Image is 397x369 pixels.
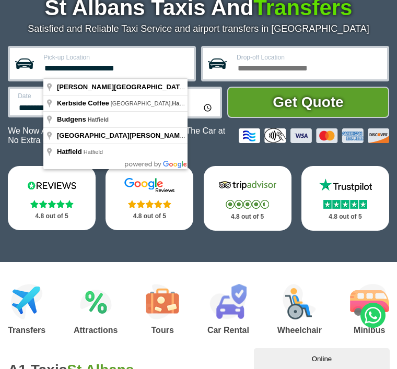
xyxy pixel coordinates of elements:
p: 4.8 out of 5 [117,210,182,223]
a: Reviews.io Stars 4.8 out of 5 [8,166,96,230]
iframe: chat widget [254,346,392,369]
label: Date [18,93,104,99]
h3: Tours [146,326,179,335]
img: Minibus [350,284,389,319]
span: Budgens [57,115,86,123]
span: Hatfield [172,100,193,106]
a: Tripadvisor Stars 4.8 out of 5 [204,166,291,231]
img: Attractions [80,284,112,319]
h3: Wheelchair [277,326,322,335]
img: Stars [323,200,367,209]
p: 4.8 out of 5 [313,210,378,223]
img: Stars [128,200,171,208]
span: Kerbside Coffee [57,99,109,107]
span: Hatfield [84,149,103,155]
span: [PERSON_NAME][GEOGRAPHIC_DATA] [57,83,186,91]
p: Satisfied and Reliable Taxi Service and airport transfers in [GEOGRAPHIC_DATA] [8,23,389,34]
h3: Attractions [74,326,118,335]
p: We Now Accept Card & Contactless Payment In [8,126,231,145]
span: [GEOGRAPHIC_DATA], [111,100,193,106]
img: Trustpilot [314,177,377,193]
p: 4.8 out of 5 [19,210,84,223]
span: Hatfield [57,148,82,156]
p: 4.8 out of 5 [215,210,280,223]
label: Pick-up Location [43,54,188,61]
img: Airport Transfers [11,284,43,319]
span: The Car at No Extra Charge. [8,126,225,145]
button: Get Quote [227,87,389,118]
h3: Car Rental [207,326,249,335]
span: Hatfield [88,116,109,123]
a: Trustpilot Stars 4.8 out of 5 [301,166,389,231]
h3: Minibus [350,326,389,335]
img: Tours [146,284,179,319]
a: Google Stars 4.8 out of 5 [106,166,193,230]
img: Credit And Debit Cards [239,128,389,143]
span: [GEOGRAPHIC_DATA][PERSON_NAME] | APCOA [57,132,216,139]
img: Stars [30,200,74,208]
img: Car Rental [209,284,247,319]
img: Reviews.io [20,177,83,193]
img: Wheelchair [283,284,316,319]
img: Stars [226,200,269,209]
img: Tripadvisor [216,177,279,193]
label: Drop-off Location [237,54,381,61]
h3: Transfers [8,326,45,335]
img: Google [118,177,181,193]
